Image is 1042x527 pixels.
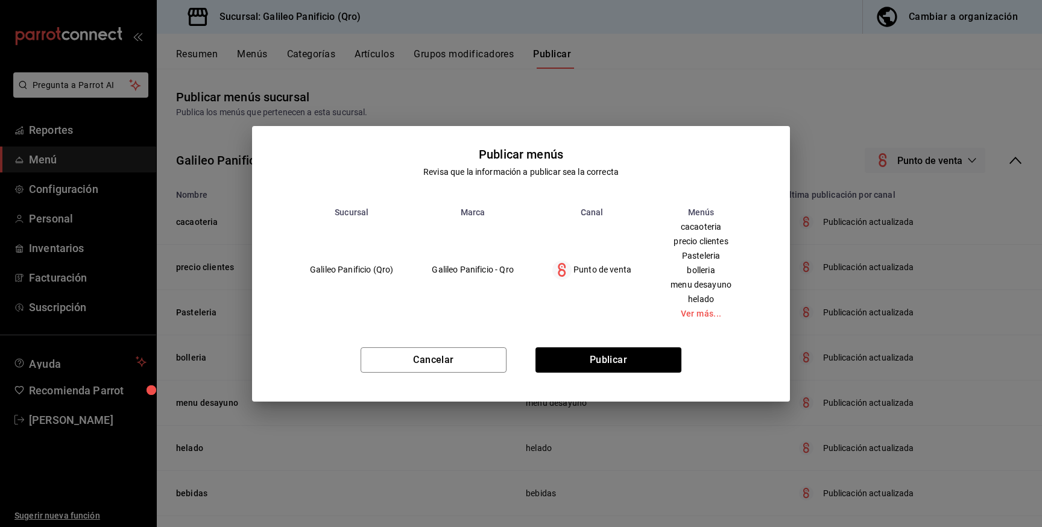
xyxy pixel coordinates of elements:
[671,251,731,260] span: Pasteleria
[671,309,731,318] a: Ver más...
[479,145,563,163] div: Publicar menús
[671,280,731,289] span: menu desayuno
[552,260,631,280] div: Punto de venta
[535,347,681,373] button: Publicar
[671,237,731,245] span: precio clientes
[651,207,751,217] th: Menús
[412,217,532,323] td: Galileo Panificio - Qro
[291,217,412,323] td: Galileo Panificio (Qro)
[291,207,412,217] th: Sucursal
[361,347,507,373] button: Cancelar
[533,207,651,217] th: Canal
[671,222,731,231] span: cacaoteria
[423,166,619,178] div: Revisa que la información a publicar sea la correcta
[671,266,731,274] span: bolleria
[671,295,731,303] span: helado
[412,207,532,217] th: Marca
